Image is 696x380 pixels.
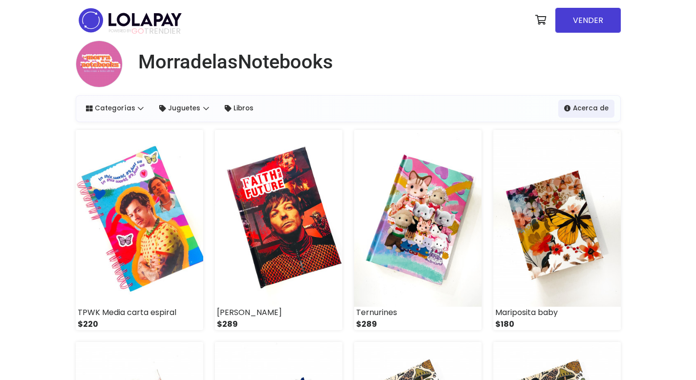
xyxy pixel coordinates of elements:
span: GO [131,25,144,37]
img: small_1715204475799.jpeg [354,130,482,307]
h1: MorradelasNotebooks [138,50,333,74]
img: small_1715635858946.jpeg [76,130,203,307]
a: TPWK Media carta espiral $220 [76,130,203,330]
a: [PERSON_NAME] $289 [215,130,342,330]
img: small_1713902266027.jpeg [493,130,621,307]
img: small.png [76,41,123,87]
div: $289 [215,318,342,330]
a: Ternurines $289 [354,130,482,330]
div: $180 [493,318,621,330]
div: $289 [354,318,482,330]
span: TRENDIER [109,27,181,36]
a: VENDER [555,8,621,33]
a: MorradelasNotebooks [130,50,333,74]
a: Categorías [80,100,150,117]
div: Ternurines [354,307,482,318]
a: Juguetes [153,100,215,117]
span: POWERED BY [109,28,131,34]
a: Libros [219,100,259,117]
div: Mariposita baby [493,307,621,318]
img: logo [76,5,185,36]
div: TPWK Media carta espiral [76,307,203,318]
a: Acerca de [558,100,614,117]
a: Mariposita baby $180 [493,130,621,330]
div: [PERSON_NAME] [215,307,342,318]
img: small_1715211175341.jpeg [215,130,342,307]
div: $220 [76,318,203,330]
